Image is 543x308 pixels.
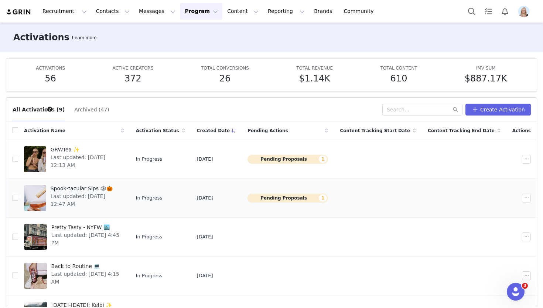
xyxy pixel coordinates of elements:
button: Content [223,3,263,20]
span: Back to Routine 💻 [51,262,120,270]
button: Pending Proposals1 [247,155,328,164]
a: Pretty Tasty - NYFW 🏙️Last updated: [DATE] 4:45 PM [24,222,124,252]
h5: $887.17K [465,72,507,85]
input: Search... [382,104,462,115]
span: Activation Name [24,127,65,134]
span: In Progress [136,272,163,279]
a: Tasks [480,3,496,20]
div: Tooltip anchor [71,34,98,41]
span: Content Tracking End Date [428,127,495,134]
span: [DATE] [197,194,213,202]
button: Pending Proposals1 [247,194,328,202]
button: Profile [513,6,537,17]
button: Archived (47) [74,104,109,115]
span: Last updated: [DATE] 4:45 PM [51,231,120,247]
a: Spook-tacular Sips 🕸️🎃Last updated: [DATE] 12:47 AM [24,183,124,213]
h5: 26 [219,72,231,85]
h5: 56 [45,72,56,85]
button: Create Activation [465,104,531,115]
span: ACTIVE CREATORS [112,66,153,71]
img: grin logo [6,9,32,16]
span: GRWTea ✨ [51,146,120,154]
span: Content Tracking Start Date [340,127,410,134]
span: In Progress [136,155,163,163]
span: TOTAL CONVERSIONS [201,66,249,71]
span: Pending Actions [247,127,288,134]
span: [DATE] [197,155,213,163]
span: Last updated: [DATE] 12:47 AM [51,192,120,208]
span: Activation Status [136,127,179,134]
button: Reporting [263,3,309,20]
span: Spook-tacular Sips 🕸️🎃 [51,185,120,192]
h3: Activations [13,31,69,44]
span: TOTAL REVENUE [296,66,333,71]
a: GRWTea ✨Last updated: [DATE] 12:13 AM [24,144,124,174]
span: Last updated: [DATE] 12:13 AM [51,154,120,169]
h5: 610 [390,72,407,85]
button: Recruitment [38,3,91,20]
span: In Progress [136,194,163,202]
h5: 372 [124,72,141,85]
div: Tooltip anchor [47,106,53,113]
span: Created Date [197,127,230,134]
span: In Progress [136,233,163,241]
a: Community [339,3,382,20]
span: ACTIVATIONS [36,66,65,71]
span: Pretty Tasty - NYFW 🏙️ [51,224,120,231]
button: Program [180,3,222,20]
button: Notifications [497,3,513,20]
a: Brands [310,3,339,20]
iframe: Intercom live chat [507,283,525,301]
img: f80c52dd-2235-41a6-9d2f-4759e133f372.png [518,6,530,17]
button: Contacts [92,3,134,20]
span: IMV SUM [476,66,496,71]
span: [DATE] [197,233,213,241]
a: Back to Routine 💻Last updated: [DATE] 4:15 AM [24,261,124,291]
span: TOTAL CONTENT [380,66,417,71]
span: 3 [522,283,528,289]
span: [DATE] [197,272,213,279]
button: Search [464,3,480,20]
span: Last updated: [DATE] 4:15 AM [51,270,120,286]
button: All Activations (9) [12,104,65,115]
h5: $1.14K [299,72,330,85]
i: icon: search [453,107,458,112]
button: Messages [134,3,180,20]
div: Actions [506,123,537,138]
